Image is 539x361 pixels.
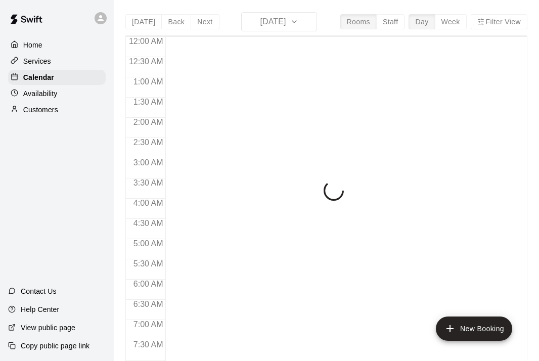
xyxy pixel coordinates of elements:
span: 4:30 AM [131,219,166,228]
p: Contact Us [21,286,57,296]
span: 3:00 AM [131,158,166,167]
span: 2:00 AM [131,118,166,126]
span: 1:30 AM [131,98,166,106]
span: 2:30 AM [131,138,166,147]
span: 6:00 AM [131,280,166,288]
p: View public page [21,323,75,333]
span: 3:30 AM [131,178,166,187]
span: 4:00 AM [131,199,166,207]
span: 12:00 AM [126,37,166,46]
span: 12:30 AM [126,57,166,66]
p: Availability [23,88,58,99]
button: add [436,317,512,341]
a: Services [8,54,106,69]
span: 7:30 AM [131,340,166,349]
p: Calendar [23,72,54,82]
span: 6:30 AM [131,300,166,308]
span: 1:00 AM [131,77,166,86]
p: Home [23,40,42,50]
span: 5:00 AM [131,239,166,248]
span: 5:30 AM [131,259,166,268]
p: Copy public page link [21,341,89,351]
span: 7:00 AM [131,320,166,329]
a: Availability [8,86,106,101]
p: Help Center [21,304,59,314]
p: Services [23,56,51,66]
a: Home [8,37,106,53]
p: Customers [23,105,58,115]
a: Calendar [8,70,106,85]
a: Customers [8,102,106,117]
